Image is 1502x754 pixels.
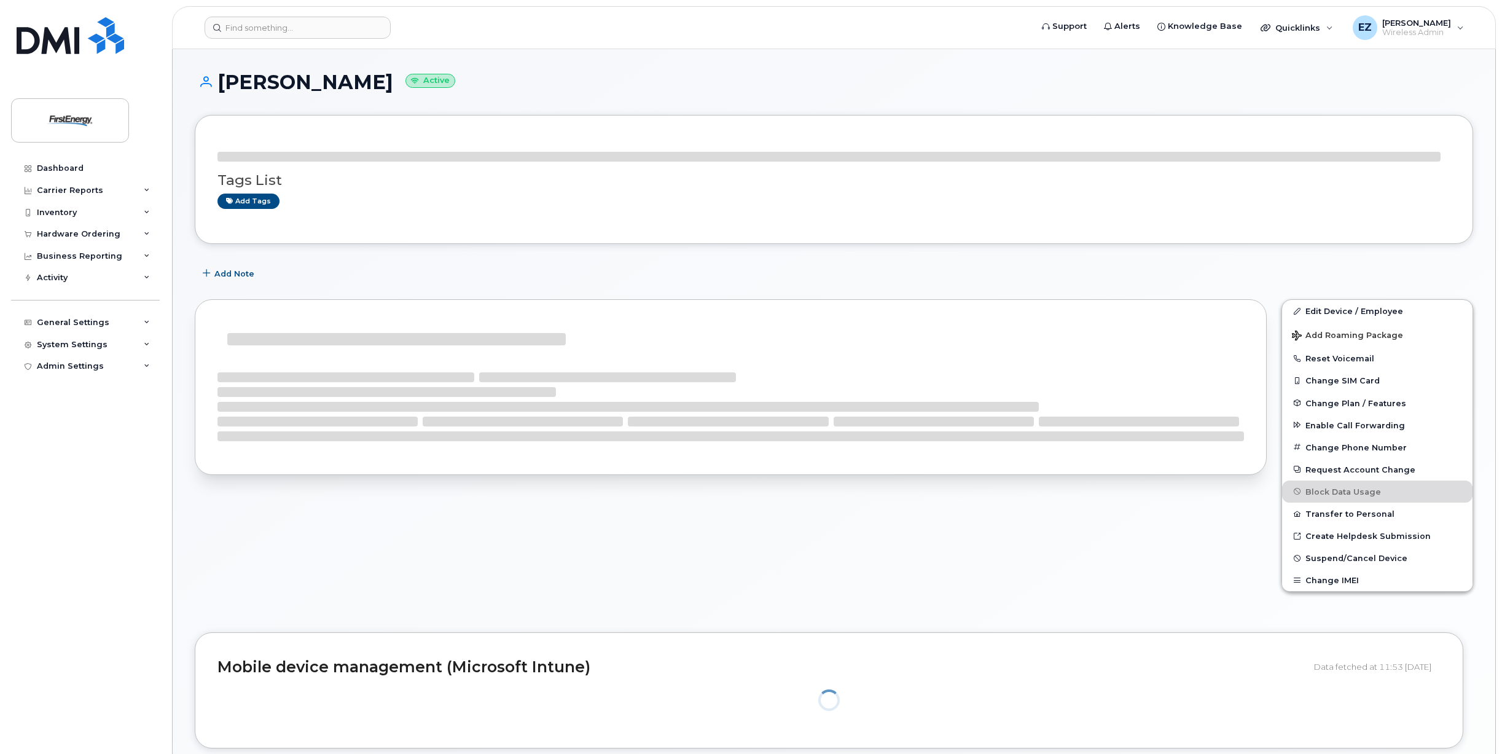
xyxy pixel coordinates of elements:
[217,173,1450,188] h3: Tags List
[1305,420,1405,430] span: Enable Call Forwarding
[1282,300,1473,322] a: Edit Device / Employee
[1282,525,1473,547] a: Create Helpdesk Submission
[217,194,280,209] a: Add tags
[1305,554,1407,563] span: Suspend/Cancel Device
[405,74,455,88] small: Active
[195,262,265,285] button: Add Note
[1282,322,1473,347] button: Add Roaming Package
[1292,331,1403,342] span: Add Roaming Package
[217,659,1305,676] h2: Mobile device management (Microsoft Intune)
[1282,547,1473,569] button: Suspend/Cancel Device
[1282,369,1473,391] button: Change SIM Card
[1282,481,1473,503] button: Block Data Usage
[1282,458,1473,481] button: Request Account Change
[1282,347,1473,369] button: Reset Voicemail
[1282,436,1473,458] button: Change Phone Number
[1314,655,1441,678] div: Data fetched at 11:53 [DATE]
[1305,398,1406,407] span: Change Plan / Features
[1282,392,1473,414] button: Change Plan / Features
[1282,569,1473,591] button: Change IMEI
[1282,414,1473,436] button: Enable Call Forwarding
[195,71,1473,93] h1: [PERSON_NAME]
[214,268,254,280] span: Add Note
[1282,503,1473,525] button: Transfer to Personal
